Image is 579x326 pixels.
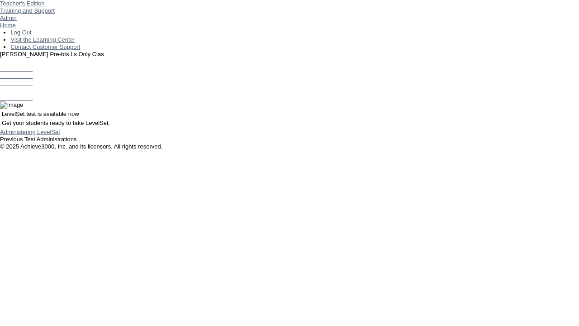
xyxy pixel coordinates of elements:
img: teacher_arrow_small.png [55,7,58,10]
a: Log Out [10,29,31,36]
a: Visit the Learning Center [10,36,75,43]
a: Contact Customer Support [10,43,80,50]
p: LevelSet test is available now [2,110,577,118]
p: Get your students ready to take LevelSet. [2,120,577,127]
